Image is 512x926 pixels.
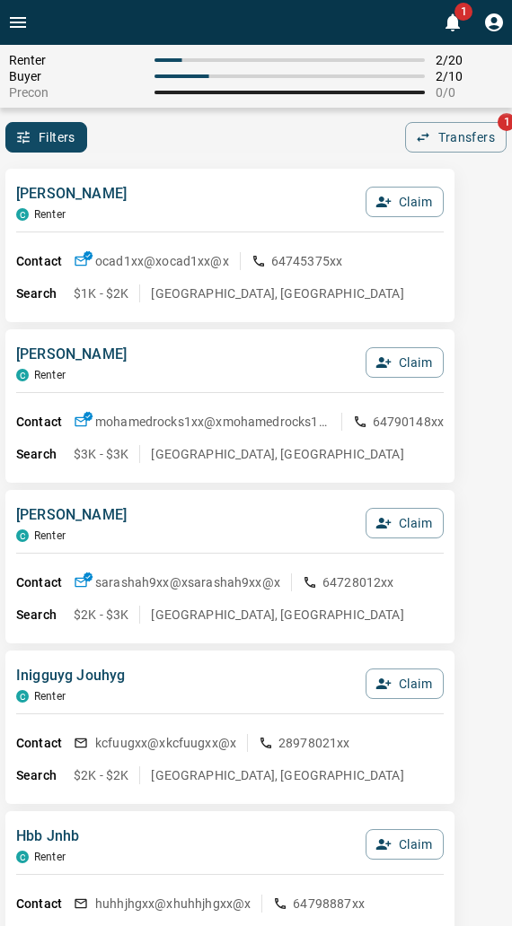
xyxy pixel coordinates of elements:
button: Claim [366,829,444,860]
p: [GEOGRAPHIC_DATA], [GEOGRAPHIC_DATA] [151,766,403,784]
span: 0 / 0 [436,85,503,100]
span: 2 / 10 [436,69,503,83]
p: 64728012xx [322,573,394,591]
p: [PERSON_NAME] [16,504,127,526]
p: Hbb Jnhb [16,826,79,847]
p: Renter [34,529,66,542]
button: Claim [366,668,444,699]
p: kcfuugxx@x kcfuugxx@x [95,734,236,752]
span: Buyer [9,69,144,83]
p: Search [16,766,74,785]
p: Renter [34,208,66,221]
div: condos.ca [16,851,29,863]
p: Contact [16,573,74,592]
p: 64790148xx [373,413,445,431]
p: Inigguyg Jouhyg [16,665,125,686]
p: Search [16,445,74,464]
p: Search [16,606,74,625]
div: condos.ca [16,208,29,221]
button: Claim [366,187,444,217]
p: Contact [16,895,74,913]
p: sarashah9xx@x sarashah9xx@x [95,573,280,591]
p: [GEOGRAPHIC_DATA], [GEOGRAPHIC_DATA] [151,606,403,624]
button: Profile [476,4,512,40]
p: $3K - $3K [74,445,128,463]
span: Precon [9,85,144,100]
p: [GEOGRAPHIC_DATA], [GEOGRAPHIC_DATA] [151,284,403,302]
p: Renter [34,690,66,703]
button: Filters [5,122,87,153]
div: condos.ca [16,529,29,542]
button: 1 [435,4,471,40]
div: condos.ca [16,690,29,703]
p: Renter [34,851,66,863]
p: [PERSON_NAME] [16,183,127,205]
button: Claim [366,347,444,378]
p: $2K - $3K [74,606,128,624]
p: Search [16,284,74,303]
p: $1K - $2K [74,284,128,302]
button: Transfers [405,122,507,153]
p: huhhjhgxx@x huhhjhgxx@x [95,895,251,913]
p: Contact [16,413,74,432]
span: 1 [455,3,472,21]
p: 28978021xx [278,734,350,752]
p: Contact [16,252,74,271]
p: [GEOGRAPHIC_DATA], [GEOGRAPHIC_DATA] [151,445,403,463]
button: Claim [366,508,444,538]
p: ocad1xx@x ocad1xx@x [95,252,229,270]
p: mohamedrocks1xx@x mohamedrocks1xx@x [95,413,331,431]
p: [PERSON_NAME] [16,344,127,365]
p: Contact [16,734,74,753]
p: $2K - $2K [74,766,128,784]
span: Renter [9,53,144,67]
span: 2 / 20 [436,53,503,67]
div: condos.ca [16,369,29,381]
p: Renter [34,369,66,381]
p: 64745375xx [271,252,343,270]
p: 64798887xx [293,895,365,913]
